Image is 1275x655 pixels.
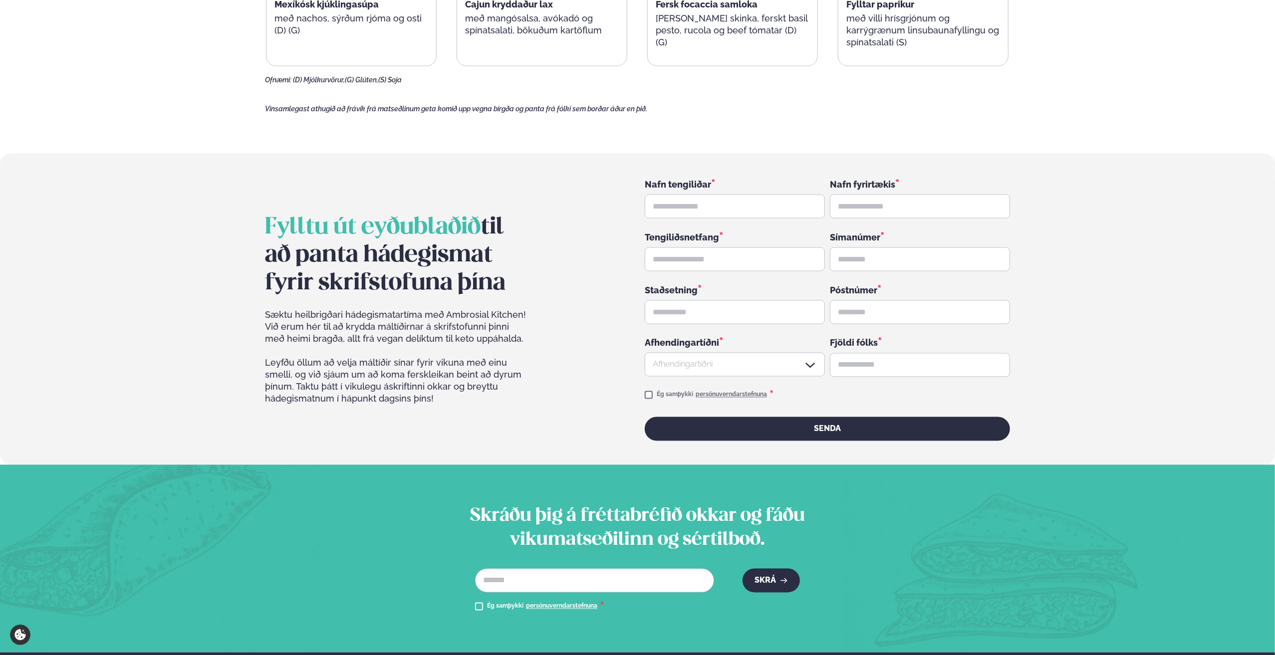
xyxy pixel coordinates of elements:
p: með villi hrísgrjónum og karrýgrænum linsubaunafyllingu og spínatsalati (S) [846,12,1000,48]
p: með mangósalsa, avókadó og spínatsalati, bökuðum kartöflum [465,12,619,36]
span: (G) Glúten, [345,76,378,84]
span: Ofnæmi: [265,76,291,84]
p: með nachos, sýrðum rjóma og osti (D) (G) [274,12,428,36]
div: Ég samþykki [487,601,604,613]
a: persónuverndarstefnuna [526,603,597,611]
button: Senda [645,417,1010,441]
div: Afhendingartíðni [645,336,825,349]
a: persónuverndarstefnuna [696,391,767,399]
div: Símanúmer [830,230,1010,243]
h2: til að panta hádegismat fyrir skrifstofuna þína [265,214,528,297]
a: Cookie settings [10,625,30,645]
div: Póstnúmer [830,283,1010,296]
span: (S) Soja [378,76,402,84]
div: Ég samþykki [657,389,773,401]
h2: Skráðu þig á fréttabréfið okkar og fáðu vikumatseðilinn og sértilboð. [441,505,834,553]
span: (D) Mjólkurvörur, [293,76,345,84]
p: [PERSON_NAME] skinka, ferskt basil pesto, rucola og beef tómatar (D) (G) [656,12,809,48]
div: Leyfðu öllum að velja máltíðir sínar fyrir vikuna með einu smelli, og við sjáum um að koma ferskl... [265,309,528,441]
span: Vinsamlegast athugið að frávik frá matseðlinum geta komið upp vegna birgða og panta frá fólki sem... [265,105,647,113]
div: Nafn fyrirtækis [830,178,1010,191]
div: Tengiliðsnetfang [645,230,825,243]
span: Sæktu heilbrigðari hádegismatartíma með Ambrosial Kitchen! Við erum hér til að krydda máltíðirnar... [265,309,528,345]
div: Staðsetning [645,283,825,296]
div: Nafn tengiliðar [645,178,825,191]
button: Skrá [743,569,800,593]
span: Fylltu út eyðublaðið [265,217,481,238]
div: Fjöldi fólks [830,336,1010,349]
